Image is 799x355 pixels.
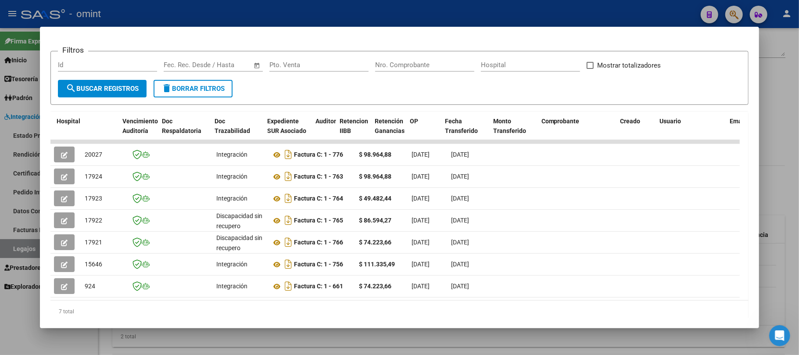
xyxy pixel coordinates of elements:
[371,112,406,151] datatable-header-cell: Retención Ganancias
[85,173,102,180] span: 17924
[264,112,312,151] datatable-header-cell: Expediente SUR Asociado
[216,283,247,290] span: Integración
[283,169,294,183] i: Descargar documento
[412,173,430,180] span: [DATE]
[315,118,341,125] span: Auditoria
[283,279,294,293] i: Descargar documento
[207,61,250,69] input: Fecha fin
[161,83,172,93] mat-icon: delete
[162,118,201,135] span: Doc Respaldatoria
[769,325,790,346] iframe: Intercom live chat
[283,147,294,161] i: Descargar documento
[294,283,343,290] strong: Factura C: 1 - 661
[294,151,343,158] strong: Factura C: 1 - 776
[154,80,233,97] button: Borrar Filtros
[294,217,343,224] strong: Factura C: 1 - 765
[294,239,343,246] strong: Factura C: 1 - 766
[216,261,247,268] span: Integración
[294,195,343,202] strong: Factura C: 1 - 764
[283,213,294,227] i: Descargar documento
[538,112,617,151] datatable-header-cell: Comprobante
[359,217,391,224] strong: $ 86.594,27
[66,83,76,93] mat-icon: search
[412,151,430,158] span: [DATE]
[119,112,158,151] datatable-header-cell: Vencimiento Auditoría
[211,112,264,151] datatable-header-cell: Doc Trazabilidad
[216,212,262,229] span: Discapacidad sin recupero
[445,118,478,135] span: Fecha Transferido
[283,191,294,205] i: Descargar documento
[216,234,262,251] span: Discapacidad sin recupero
[267,118,306,135] span: Expediente SUR Asociado
[451,261,469,268] span: [DATE]
[85,195,102,202] span: 17923
[451,195,469,202] span: [DATE]
[85,239,102,246] span: 17921
[656,112,727,151] datatable-header-cell: Usuario
[58,80,147,97] button: Buscar Registros
[541,118,580,125] span: Comprobante
[216,195,247,202] span: Integración
[283,235,294,249] i: Descargar documento
[359,151,391,158] strong: $ 98.964,88
[451,151,469,158] span: [DATE]
[161,85,225,93] span: Borrar Filtros
[412,283,430,290] span: [DATE]
[597,60,661,71] span: Mostrar totalizadores
[359,239,391,246] strong: $ 74.223,66
[158,112,211,151] datatable-header-cell: Doc Respaldatoria
[412,239,430,246] span: [DATE]
[730,118,746,125] span: Email
[216,173,247,180] span: Integración
[57,118,80,125] span: Hospital
[283,257,294,271] i: Descargar documento
[336,112,371,151] datatable-header-cell: Retencion IIBB
[53,112,119,151] datatable-header-cell: Hospital
[451,239,469,246] span: [DATE]
[294,173,343,180] strong: Factura C: 1 - 763
[340,118,368,135] span: Retencion IIBB
[490,112,538,151] datatable-header-cell: Monto Transferido
[451,217,469,224] span: [DATE]
[122,118,158,135] span: Vencimiento Auditoría
[412,261,430,268] span: [DATE]
[412,195,430,202] span: [DATE]
[441,112,490,151] datatable-header-cell: Fecha Transferido
[58,44,88,56] h3: Filtros
[660,118,681,125] span: Usuario
[359,173,391,180] strong: $ 98.964,88
[50,301,749,323] div: 7 total
[451,283,469,290] span: [DATE]
[359,195,391,202] strong: $ 49.482,44
[412,217,430,224] span: [DATE]
[252,61,262,71] button: Open calendar
[85,151,102,158] span: 20027
[66,85,139,93] span: Buscar Registros
[85,261,102,268] span: 15646
[620,118,641,125] span: Creado
[216,151,247,158] span: Integración
[85,283,95,290] span: 924
[215,118,250,135] span: Doc Trazabilidad
[375,118,405,135] span: Retención Ganancias
[294,261,343,268] strong: Factura C: 1 - 756
[410,118,418,125] span: OP
[359,261,395,268] strong: $ 111.335,49
[617,112,656,151] datatable-header-cell: Creado
[359,283,391,290] strong: $ 74.223,66
[493,118,526,135] span: Monto Transferido
[164,61,199,69] input: Fecha inicio
[406,112,441,151] datatable-header-cell: OP
[85,217,102,224] span: 17922
[451,173,469,180] span: [DATE]
[312,112,336,151] datatable-header-cell: Auditoria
